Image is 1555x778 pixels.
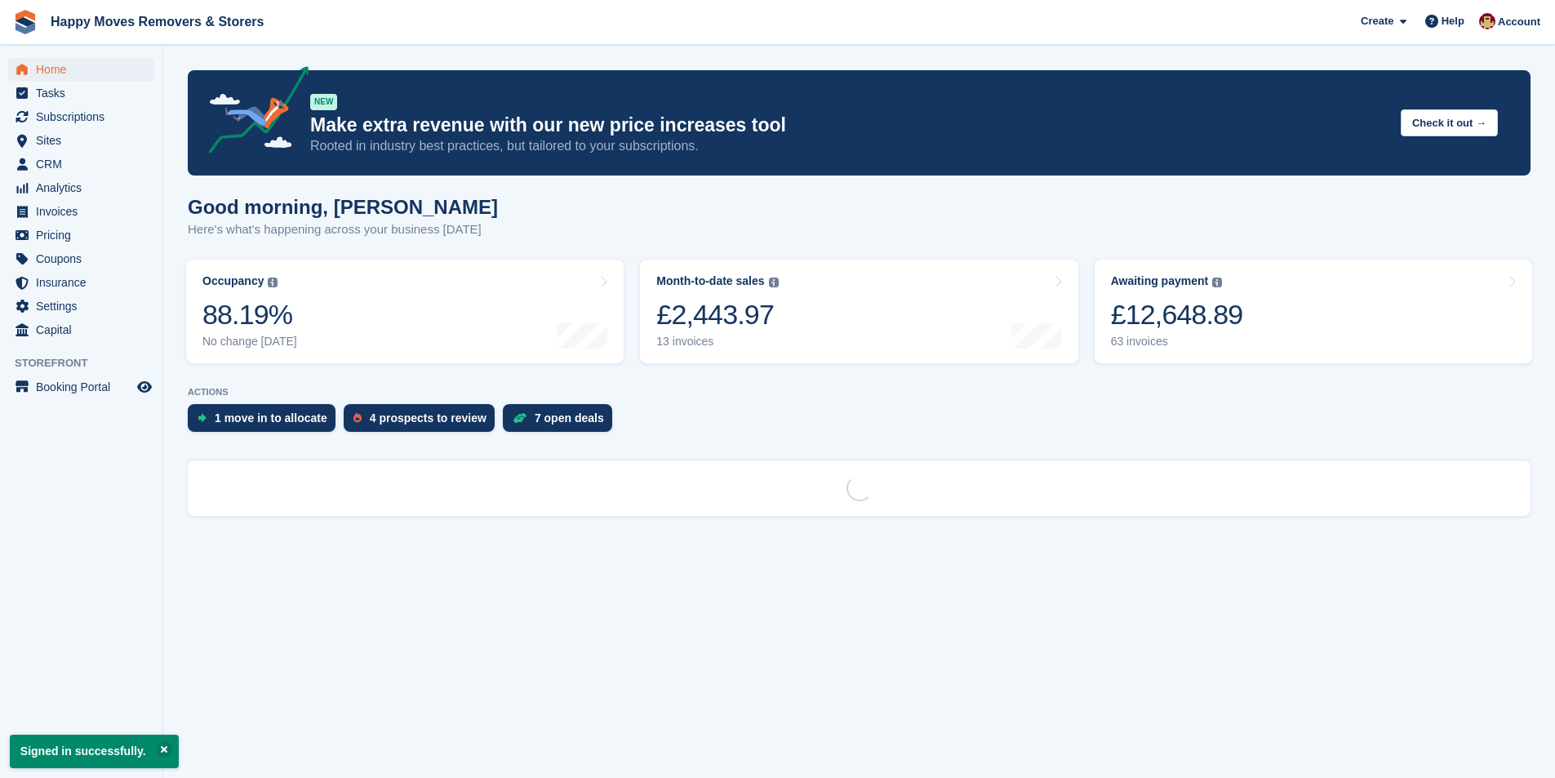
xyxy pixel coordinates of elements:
a: 4 prospects to review [344,404,503,440]
div: £2,443.97 [656,298,778,331]
span: Insurance [36,271,134,294]
button: Check it out → [1401,109,1498,136]
div: £12,648.89 [1111,298,1243,331]
a: menu [8,318,154,341]
a: menu [8,376,154,398]
a: menu [8,176,154,199]
a: menu [8,82,154,104]
span: Account [1498,14,1540,30]
span: Settings [36,295,134,318]
img: icon-info-grey-7440780725fd019a000dd9b08b2336e03edf1995a4989e88bcd33f0948082b44.svg [1212,278,1222,287]
div: Month-to-date sales [656,274,764,288]
div: 63 invoices [1111,335,1243,349]
a: menu [8,129,154,152]
span: Pricing [36,224,134,247]
a: menu [8,105,154,128]
p: Make extra revenue with our new price increases tool [310,113,1388,137]
img: stora-icon-8386f47178a22dfd0bd8f6a31ec36ba5ce8667c1dd55bd0f319d3a0aa187defe.svg [13,10,38,34]
a: Happy Moves Removers & Storers [44,8,270,35]
span: Create [1361,13,1393,29]
span: Coupons [36,247,134,270]
img: price-adjustments-announcement-icon-8257ccfd72463d97f412b2fc003d46551f7dbcb40ab6d574587a9cd5c0d94... [195,66,309,159]
span: Home [36,58,134,81]
a: Month-to-date sales £2,443.97 13 invoices [640,260,1077,363]
span: Analytics [36,176,134,199]
a: menu [8,295,154,318]
h1: Good morning, [PERSON_NAME] [188,196,498,218]
div: No change [DATE] [202,335,297,349]
img: Steven Fry [1479,13,1495,29]
span: Capital [36,318,134,341]
p: Here's what's happening across your business [DATE] [188,220,498,239]
div: 7 open deals [535,411,604,425]
a: Awaiting payment £12,648.89 63 invoices [1095,260,1532,363]
a: menu [8,153,154,176]
a: menu [8,247,154,270]
span: Help [1442,13,1464,29]
a: menu [8,271,154,294]
div: 88.19% [202,298,297,331]
img: prospect-51fa495bee0391a8d652442698ab0144808aea92771e9ea1ae160a38d050c398.svg [353,413,362,423]
div: Occupancy [202,274,264,288]
a: 1 move in to allocate [188,404,344,440]
a: menu [8,200,154,223]
span: Invoices [36,200,134,223]
span: Tasks [36,82,134,104]
span: Booking Portal [36,376,134,398]
span: Sites [36,129,134,152]
a: menu [8,224,154,247]
div: Awaiting payment [1111,274,1209,288]
p: Rooted in industry best practices, but tailored to your subscriptions. [310,137,1388,155]
img: move_ins_to_allocate_icon-fdf77a2bb77ea45bf5b3d319d69a93e2d87916cf1d5bf7949dd705db3b84f3ca.svg [198,413,207,423]
div: 4 prospects to review [370,411,486,425]
span: CRM [36,153,134,176]
a: menu [8,58,154,81]
div: 13 invoices [656,335,778,349]
span: Storefront [15,355,162,371]
div: NEW [310,94,337,110]
img: icon-info-grey-7440780725fd019a000dd9b08b2336e03edf1995a4989e88bcd33f0948082b44.svg [268,278,278,287]
p: ACTIONS [188,387,1531,398]
a: Preview store [135,377,154,397]
img: icon-info-grey-7440780725fd019a000dd9b08b2336e03edf1995a4989e88bcd33f0948082b44.svg [769,278,779,287]
img: deal-1b604bf984904fb50ccaf53a9ad4b4a5d6e5aea283cecdc64d6e3604feb123c2.svg [513,412,526,424]
span: Subscriptions [36,105,134,128]
div: 1 move in to allocate [215,411,327,425]
p: Signed in successfully. [10,735,179,768]
a: Occupancy 88.19% No change [DATE] [186,260,624,363]
a: 7 open deals [503,404,620,440]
